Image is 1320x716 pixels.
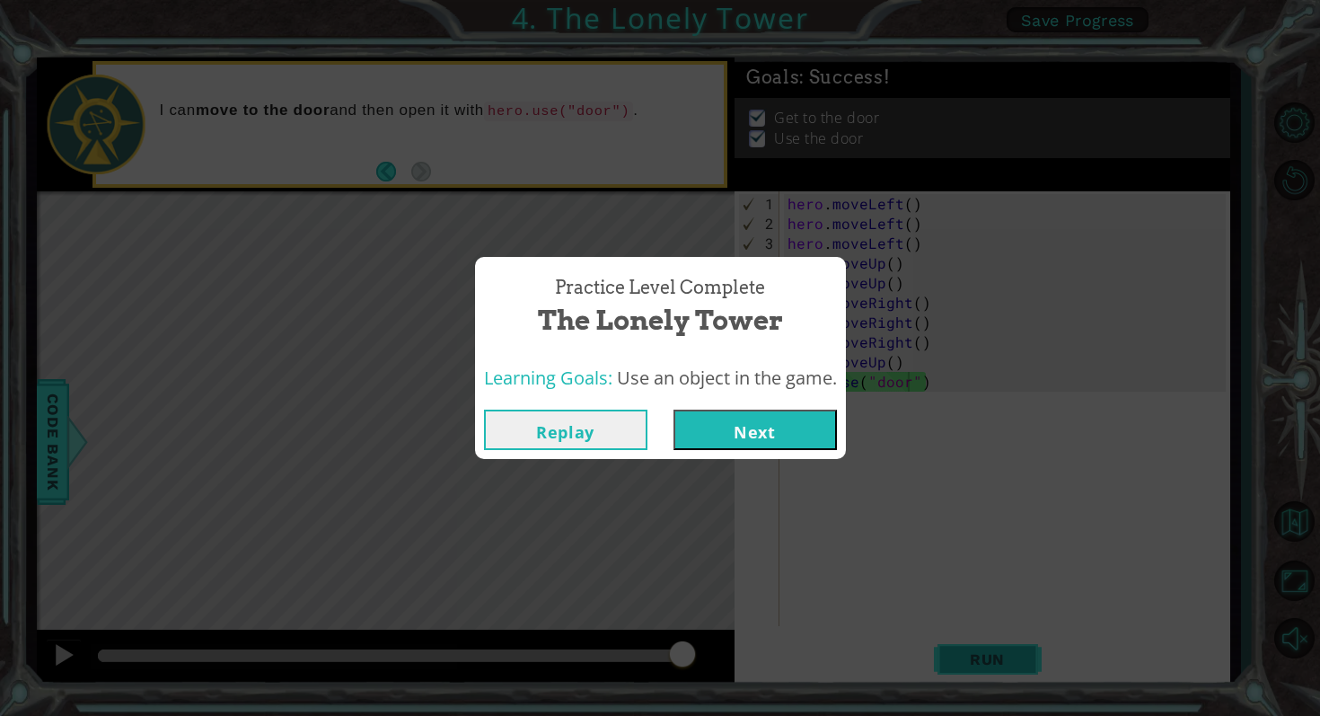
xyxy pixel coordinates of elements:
[484,410,647,450] button: Replay
[555,275,765,301] span: Practice Level Complete
[538,301,783,340] span: The Lonely Tower
[484,366,612,390] span: Learning Goals:
[617,366,837,390] span: Use an object in the game.
[673,410,837,450] button: Next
